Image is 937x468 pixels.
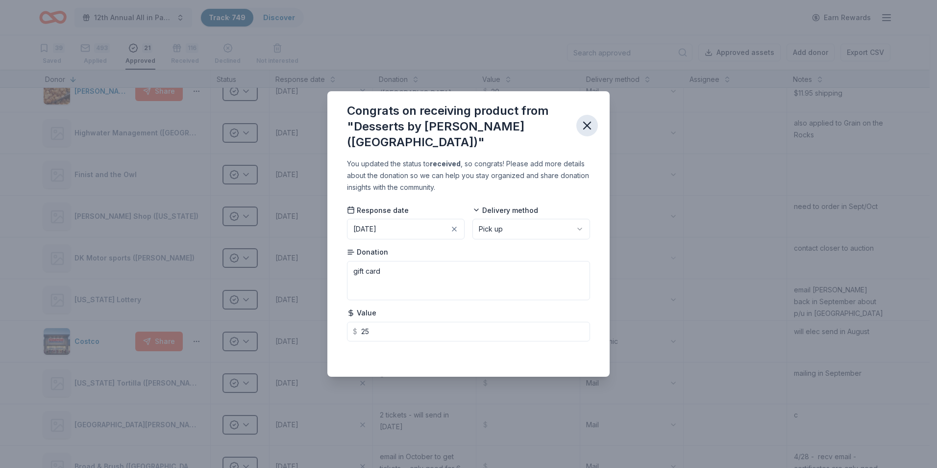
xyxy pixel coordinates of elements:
button: [DATE] [347,219,465,239]
textarea: gift card [347,261,590,300]
span: Delivery method [472,206,538,215]
b: received [430,159,461,168]
span: Donation [347,247,388,257]
span: Response date [347,206,409,215]
div: You updated the status to , so congrats! Please add more details about the donation so we can hel... [347,158,590,193]
span: Value [347,308,376,318]
div: Congrats on receiving product from "Desserts by [PERSON_NAME] ([GEOGRAPHIC_DATA])" [347,103,568,150]
div: [DATE] [353,223,376,235]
